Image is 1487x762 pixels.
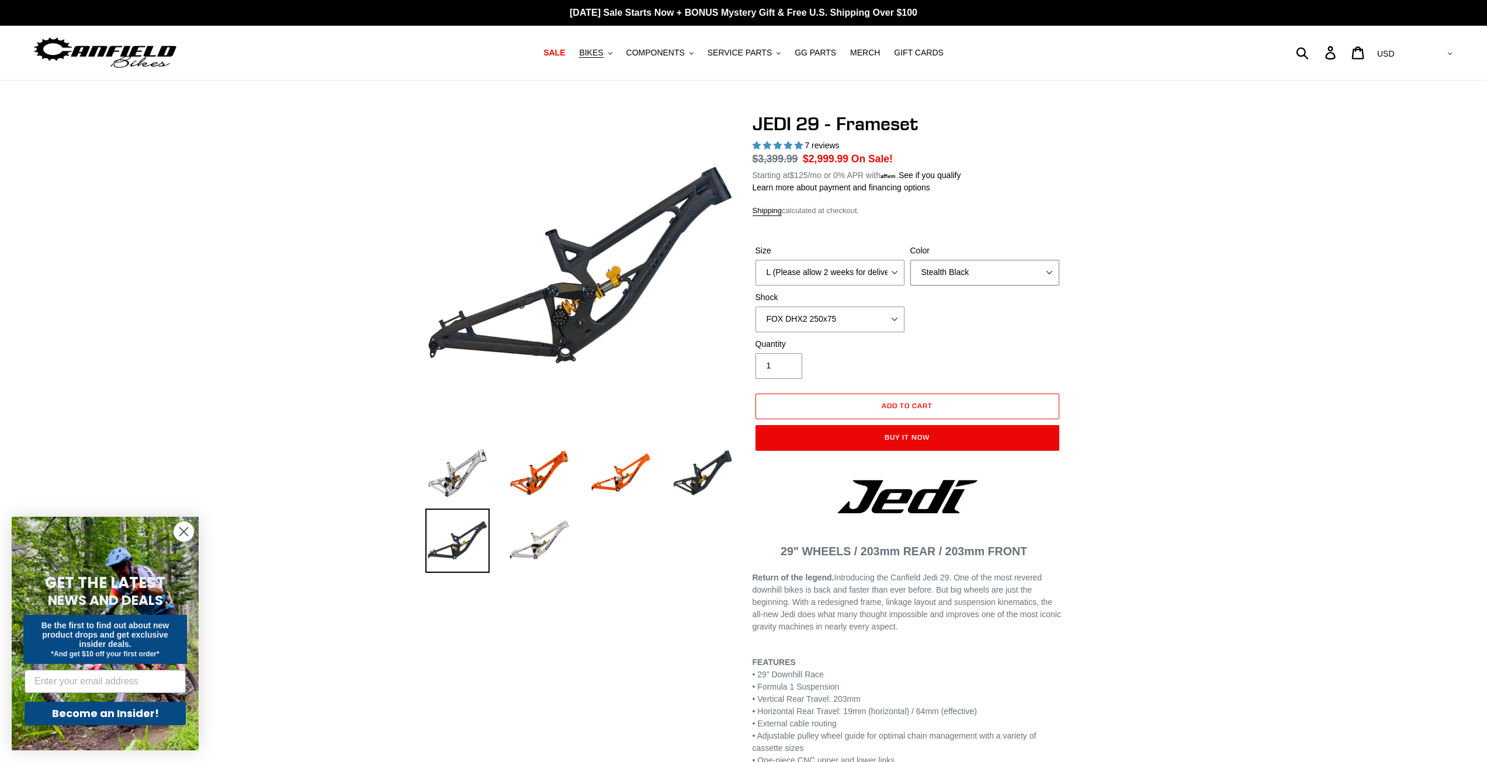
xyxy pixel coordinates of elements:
[573,45,618,61] button: BIKES
[753,657,796,667] b: FEATURES
[755,338,904,350] label: Quantity
[755,291,904,304] label: Shock
[795,48,836,58] span: GG PARTS
[753,183,930,192] a: Learn more about payment and financing options
[32,34,178,71] img: Canfield Bikes
[51,650,159,658] span: *And get $10 off your first order*
[753,205,1062,217] div: calculated at checkout.
[755,245,904,257] label: Size
[708,48,772,58] span: SERVICE PARTS
[753,206,782,216] a: Shipping
[899,171,961,180] a: See if you qualify - Learn more about Affirm Financing (opens in modal)
[626,48,685,58] span: COMPONENTS
[753,670,824,679] span: • 29” Downhill Race
[753,167,961,182] p: Starting at /mo or 0% APR with .
[174,521,194,542] button: Close dialog
[25,702,186,725] button: Become an Insider!
[753,573,1061,631] span: Introducing the Canfield Jedi 29. One of the most revered downhill bikes is back and faster than ...
[753,113,1062,135] h1: JEDI 29 - Frameset
[850,48,880,58] span: MERCH
[753,682,840,691] span: • Formula 1 Suspension
[805,141,839,150] span: 7 reviews
[888,45,949,61] a: GIFT CARDS
[621,45,699,61] button: COMPONENTS
[894,48,944,58] span: GIFT CARDS
[753,141,805,150] span: 5.00 stars
[789,45,842,61] a: GG PARTS
[543,48,565,58] span: SALE
[882,401,933,410] span: Add to cart
[25,670,186,693] input: Enter your email address
[851,151,893,166] span: On Sale!
[753,573,834,582] b: Return of the legend.
[45,572,165,593] span: GET THE LATEST
[671,441,735,505] img: Load image into Gallery viewer, JEDI 29 - Frameset
[425,509,490,573] img: Load image into Gallery viewer, JEDI 29 - Frameset
[753,719,837,728] span: • External cable routing
[753,153,798,165] s: $3,399.99
[755,394,1059,419] button: Add to cart
[579,48,603,58] span: BIKES
[538,45,571,61] a: SALE
[425,441,490,505] img: Load image into Gallery viewer, JEDI 29 - Frameset
[755,425,1059,451] button: Buy it now
[507,441,571,505] img: Load image into Gallery viewer, JEDI 29 - Frameset
[753,694,977,716] span: • Vertical Rear Travel: 203mm • Horizontal Rear Travel: 19mm (horizontal) / 64mm (effective)
[702,45,786,61] button: SERVICE PARTS
[1302,40,1332,65] input: Search
[48,591,163,610] span: NEWS AND DEALS
[844,45,886,61] a: MERCH
[781,545,1027,558] span: 29" WHEELS / 203mm REAR / 203mm FRONT
[881,172,896,179] span: Affirm
[507,509,571,573] img: Load image into Gallery viewer, JEDI 29 - Frameset
[910,245,1059,257] label: Color
[589,441,653,505] img: Load image into Gallery viewer, JEDI 29 - Frameset
[41,621,169,649] span: Be the first to find out about new product drops and get exclusive insider deals.
[753,731,1037,753] span: • Adjustable pulley wheel guide for optimal chain management with a variety of cassette sizes
[803,153,848,165] span: $2,999.99
[789,171,807,180] span: $125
